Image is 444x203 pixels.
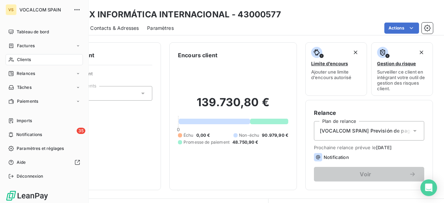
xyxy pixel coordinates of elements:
[314,109,424,117] h6: Relance
[377,61,416,66] span: Gestion du risque
[17,118,32,124] span: Imports
[262,132,288,138] span: 90.979,90 €
[17,98,38,104] span: Paiements
[17,173,43,179] span: Déconnexion
[17,57,31,63] span: Clients
[77,128,85,134] span: 35
[311,69,361,80] span: Ajouter une limite d’encours autorisé
[314,167,424,181] button: Voir
[178,95,288,116] h2: 139.730,80 €
[17,145,64,152] span: Paramètres et réglages
[6,4,17,15] div: VS
[377,69,427,91] span: Surveiller ce client en intégrant votre outil de gestion des risques client.
[42,51,152,59] h6: Informations client
[314,145,424,150] span: Prochaine relance prévue le
[305,42,367,96] button: Limite d’encoursAjouter une limite d’encours autorisé
[384,23,419,34] button: Actions
[147,25,174,32] span: Paramètres
[320,127,413,134] span: [VOCALCOM SPAIN] Previsión de pago
[17,84,32,91] span: Tâches
[311,61,348,66] span: Limite d’encours
[371,42,433,96] button: Gestion du risqueSurveiller ce client en intégrant votre outil de gestion des risques client.
[17,159,26,166] span: Aide
[6,190,49,201] img: Logo LeanPay
[17,70,35,77] span: Relances
[322,171,409,177] span: Voir
[239,132,259,138] span: Non-échu
[61,8,281,21] h3: DIGITEX INFORMÁTICA INTERNACIONAL - 43000577
[232,139,258,145] span: 48.750,90 €
[6,157,83,168] a: Aide
[90,25,139,32] span: Contacts & Adresses
[16,132,42,138] span: Notifications
[183,132,194,138] span: Échu
[177,127,180,132] span: 0
[376,145,392,150] span: [DATE]
[19,7,69,12] span: VOCALCOM SPAIN
[178,51,217,59] h6: Encours client
[324,154,349,160] span: Notification
[183,139,230,145] span: Promesse de paiement
[420,179,437,196] div: Open Intercom Messenger
[56,71,152,81] span: Propriétés Client
[196,132,210,138] span: 0,00 €
[17,43,35,49] span: Factures
[17,29,49,35] span: Tableau de bord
